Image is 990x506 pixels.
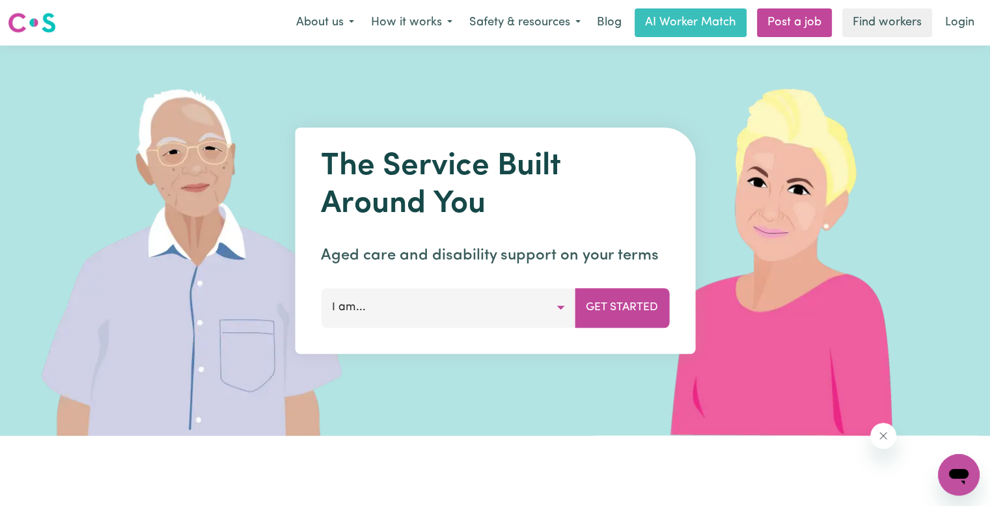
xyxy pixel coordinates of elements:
[757,8,832,37] a: Post a job
[8,9,79,20] span: Need any help?
[635,8,747,37] a: AI Worker Match
[8,11,56,34] img: Careseekers logo
[288,9,363,36] button: About us
[589,8,629,37] a: Blog
[321,244,669,267] p: Aged care and disability support on your terms
[938,454,980,496] iframe: Button to launch messaging window
[842,8,932,37] a: Find workers
[575,288,669,327] button: Get Started
[870,423,896,449] iframe: Close message
[937,8,982,37] a: Login
[363,9,461,36] button: How it works
[321,288,575,327] button: I am...
[8,8,56,38] a: Careseekers logo
[461,9,589,36] button: Safety & resources
[321,148,669,223] h1: The Service Built Around You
